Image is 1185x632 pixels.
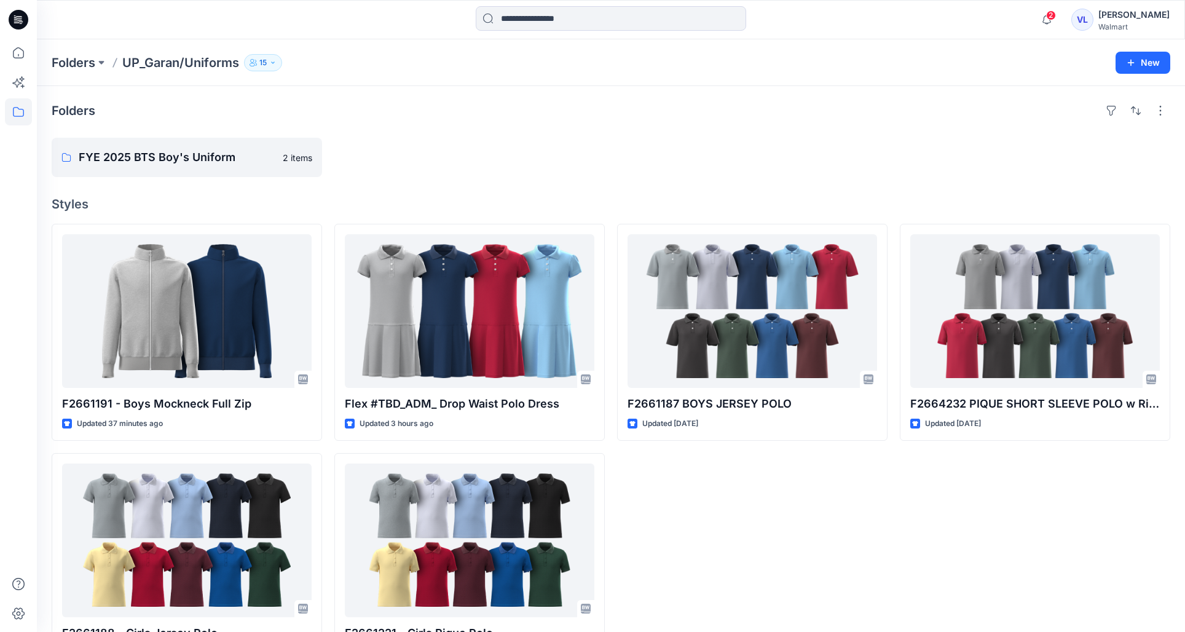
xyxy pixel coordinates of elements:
[345,395,594,413] p: Flex #TBD_ADM_ Drop Waist Polo Dress
[1098,7,1170,22] div: [PERSON_NAME]
[62,234,312,388] a: F2661191 - Boys Mockneck Full Zip
[910,234,1160,388] a: F2664232 PIQUE SHORT SLEEVE POLO w Rib Cuff
[925,417,981,430] p: Updated [DATE]
[52,197,1170,211] h4: Styles
[628,395,877,413] p: F2661187 BOYS JERSEY POLO
[1046,10,1056,20] span: 2
[910,395,1160,413] p: F2664232 PIQUE SHORT SLEEVE POLO w Rib Cuff
[1116,52,1170,74] button: New
[79,149,275,166] p: FYE 2025 BTS Boy's Uniform
[360,417,433,430] p: Updated 3 hours ago
[1071,9,1093,31] div: VL
[52,138,322,177] a: FYE 2025 BTS Boy's Uniform2 items
[52,54,95,71] a: Folders
[628,234,877,388] a: F2661187 BOYS JERSEY POLO
[244,54,282,71] button: 15
[345,464,594,617] a: F2661221 - Girls Pique Polo
[1098,22,1170,31] div: Walmart
[122,54,239,71] p: UP_Garan/Uniforms
[283,151,312,164] p: 2 items
[52,103,95,118] h4: Folders
[259,56,267,69] p: 15
[345,234,594,388] a: Flex #TBD_ADM_ Drop Waist Polo Dress
[62,464,312,617] a: F2661188 - Girls Jersey Polo
[642,417,698,430] p: Updated [DATE]
[77,417,163,430] p: Updated 37 minutes ago
[62,395,312,413] p: F2661191 - Boys Mockneck Full Zip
